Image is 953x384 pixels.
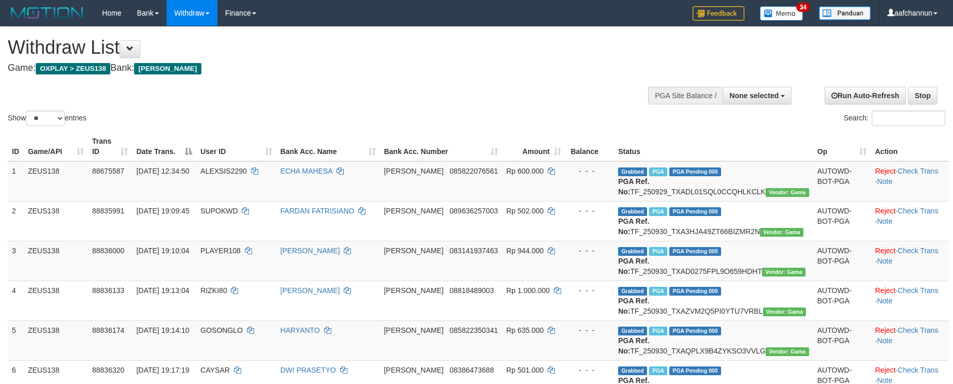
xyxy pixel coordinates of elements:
a: Note [877,217,892,225]
td: · · [871,161,949,202]
th: Balance [565,132,614,161]
span: PLAYER108 [200,247,241,255]
span: Rp 600.000 [506,167,544,175]
span: Vendor URL: https://trx31.1velocity.biz [760,228,803,237]
h4: Game: Bank: [8,63,625,73]
span: GOSONGLO [200,326,243,334]
div: PGA Site Balance / [648,87,723,104]
td: TF_250929_TXADL01SQL0CCQHLKCLK [614,161,813,202]
a: [PERSON_NAME] [281,247,340,255]
img: panduan.png [819,6,871,20]
a: Note [877,336,892,345]
td: TF_250930_TXAZVM2Q5PI0YTU7VRBL [614,281,813,320]
span: Marked by aafpengsreynich [649,366,667,375]
span: PGA Pending [669,366,721,375]
td: ZEUS138 [24,281,88,320]
span: 88836320 [92,366,124,374]
span: 88836174 [92,326,124,334]
span: [DATE] 19:13:04 [136,286,189,295]
button: None selected [723,87,791,104]
label: Search: [844,111,945,126]
b: PGA Ref. No: [618,217,649,236]
a: FARDAN FATRISIANO [281,207,355,215]
span: Grabbed [618,167,647,176]
span: SUPOKWD [200,207,238,215]
span: Copy 08386473688 to clipboard [450,366,494,374]
span: Rp 944.000 [506,247,544,255]
img: Feedback.jpg [693,6,744,21]
td: 4 [8,281,24,320]
th: Trans ID: activate to sort column ascending [88,132,132,161]
div: - - - [569,245,610,256]
a: Check Trans [898,366,939,374]
span: PGA Pending [669,207,721,216]
span: [DATE] 12:34:50 [136,167,189,175]
span: Rp 502.000 [506,207,544,215]
span: Vendor URL: https://trx31.1velocity.biz [766,188,809,197]
b: PGA Ref. No: [618,297,649,315]
span: RIZKI80 [200,286,227,295]
span: Marked by aafpengsreynich [649,207,667,216]
span: PGA Pending [669,167,721,176]
a: Note [877,177,892,186]
td: · · [871,281,949,320]
a: Check Trans [898,167,939,175]
div: - - - [569,365,610,375]
span: Rp 635.000 [506,326,544,334]
th: Action [871,132,949,161]
span: None selected [729,91,779,100]
td: ZEUS138 [24,241,88,281]
span: [PERSON_NAME] [384,247,444,255]
div: - - - [569,285,610,296]
span: Copy 083141937463 to clipboard [450,247,498,255]
a: Reject [875,207,896,215]
a: [PERSON_NAME] [281,286,340,295]
td: AUTOWD-BOT-PGA [813,320,871,360]
td: ZEUS138 [24,201,88,241]
span: [PERSON_NAME] [134,63,201,74]
span: [DATE] 19:14:10 [136,326,189,334]
div: - - - [569,166,610,176]
label: Show entries [8,111,86,126]
span: Copy 085822076561 to clipboard [450,167,498,175]
a: HARYANTO [281,326,320,334]
span: Grabbed [618,287,647,296]
span: Copy 08818489003 to clipboard [450,286,494,295]
span: Grabbed [618,327,647,335]
th: Game/API: activate to sort column ascending [24,132,88,161]
span: [DATE] 19:17:19 [136,366,189,374]
b: PGA Ref. No: [618,177,649,196]
span: Marked by aafpengsreynich [649,247,667,256]
td: 2 [8,201,24,241]
td: · · [871,201,949,241]
a: Reject [875,366,896,374]
td: TF_250930_TXAQPLX9B4ZYKSO3VVLG [614,320,813,360]
span: Rp 1.000.000 [506,286,550,295]
th: Date Trans.: activate to sort column descending [132,132,196,161]
span: Grabbed [618,247,647,256]
a: Run Auto-Refresh [825,87,906,104]
span: Vendor URL: https://trx31.1velocity.biz [766,347,809,356]
th: Amount: activate to sort column ascending [502,132,565,161]
td: · · [871,241,949,281]
a: Reject [875,326,896,334]
td: ZEUS138 [24,320,88,360]
a: Note [877,257,892,265]
th: Bank Acc. Name: activate to sort column ascending [276,132,380,161]
a: ECHA MAHESA [281,167,332,175]
span: PGA Pending [669,287,721,296]
span: [PERSON_NAME] [384,366,444,374]
td: TF_250930_TXAD0275FPL9O659HDHT [614,241,813,281]
span: [PERSON_NAME] [384,207,444,215]
b: PGA Ref. No: [618,257,649,275]
th: ID [8,132,24,161]
span: PGA Pending [669,247,721,256]
a: Check Trans [898,326,939,334]
a: Stop [908,87,937,104]
td: AUTOWD-BOT-PGA [813,241,871,281]
a: Reject [875,286,896,295]
span: Copy 085822350341 to clipboard [450,326,498,334]
td: AUTOWD-BOT-PGA [813,161,871,202]
span: Rp 501.000 [506,366,544,374]
span: Marked by aafpengsreynich [649,287,667,296]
